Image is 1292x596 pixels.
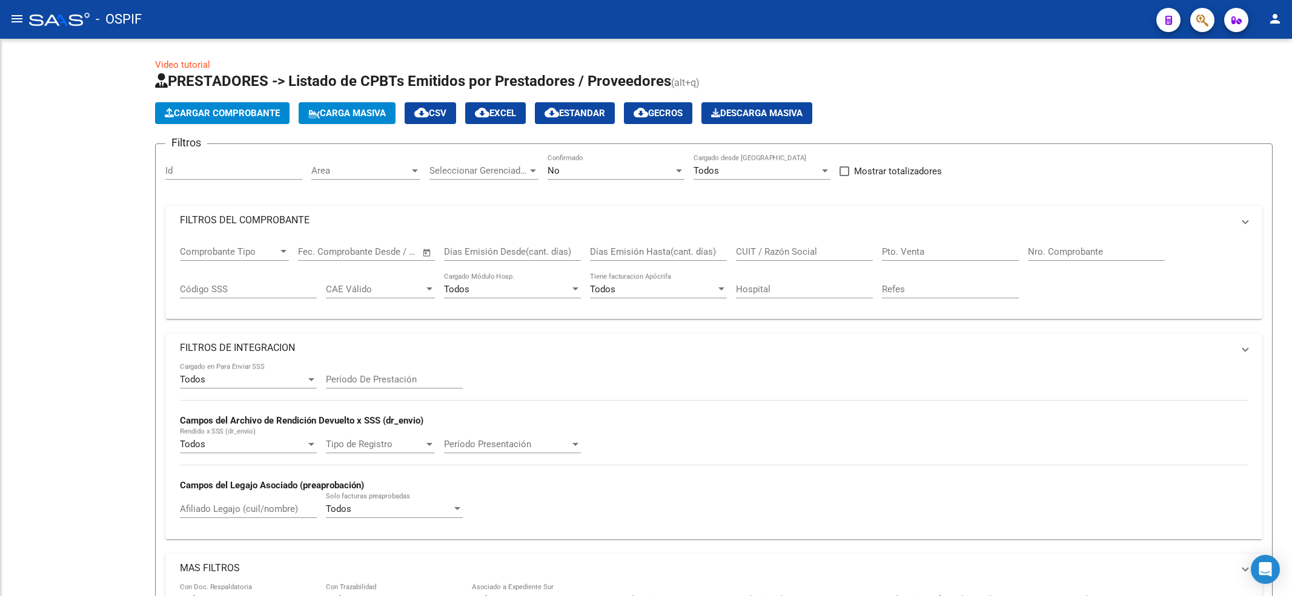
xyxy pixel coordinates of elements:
[545,105,559,120] mat-icon: cloud_download
[634,105,648,120] mat-icon: cloud_download
[180,562,1233,575] mat-panel-title: MAS FILTROS
[545,108,605,119] span: Estandar
[475,108,516,119] span: EXCEL
[165,206,1262,235] mat-expansion-panel-header: FILTROS DEL COMPROBANTE
[299,102,396,124] button: Carga Masiva
[96,6,142,33] span: - OSPIF
[311,165,409,176] span: Area
[298,246,347,257] input: Fecha inicio
[165,554,1262,583] mat-expansion-panel-header: MAS FILTROS
[429,165,528,176] span: Seleccionar Gerenciador
[465,102,526,124] button: EXCEL
[326,503,351,514] span: Todos
[180,480,364,491] strong: Campos del Legajo Asociado (preaprobación)
[1268,11,1282,26] mat-icon: person
[414,108,446,119] span: CSV
[694,165,719,176] span: Todos
[155,59,210,70] a: Video tutorial
[634,108,683,119] span: Gecros
[180,214,1233,227] mat-panel-title: FILTROS DEL COMPROBANTE
[701,102,812,124] app-download-masive: Descarga masiva de comprobantes (adjuntos)
[444,284,469,295] span: Todos
[165,108,280,119] span: Cargar Comprobante
[165,235,1262,319] div: FILTROS DEL COMPROBANTE
[326,439,424,450] span: Tipo de Registro
[590,284,615,295] span: Todos
[414,105,429,120] mat-icon: cloud_download
[475,105,489,120] mat-icon: cloud_download
[624,102,692,124] button: Gecros
[711,108,803,119] span: Descarga Masiva
[420,246,434,260] button: Open calendar
[671,77,700,88] span: (alt+q)
[405,102,456,124] button: CSV
[180,439,205,450] span: Todos
[444,439,570,450] span: Período Presentación
[308,108,386,119] span: Carga Masiva
[358,246,417,257] input: Fecha fin
[180,341,1233,355] mat-panel-title: FILTROS DE INTEGRACION
[165,134,207,151] h3: Filtros
[326,284,424,295] span: CAE Válido
[535,102,615,124] button: Estandar
[548,165,560,176] span: No
[180,415,423,426] strong: Campos del Archivo de Rendición Devuelto x SSS (dr_envio)
[180,246,278,257] span: Comprobante Tipo
[854,164,942,178] span: Mostrar totalizadores
[180,374,205,385] span: Todos
[155,73,671,90] span: PRESTADORES -> Listado de CPBTs Emitidos por Prestadores / Proveedores
[10,11,24,26] mat-icon: menu
[165,333,1262,362] mat-expansion-panel-header: FILTROS DE INTEGRACION
[701,102,812,124] button: Descarga Masiva
[155,102,290,124] button: Cargar Comprobante
[165,362,1262,539] div: FILTROS DE INTEGRACION
[1251,555,1280,584] div: Open Intercom Messenger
